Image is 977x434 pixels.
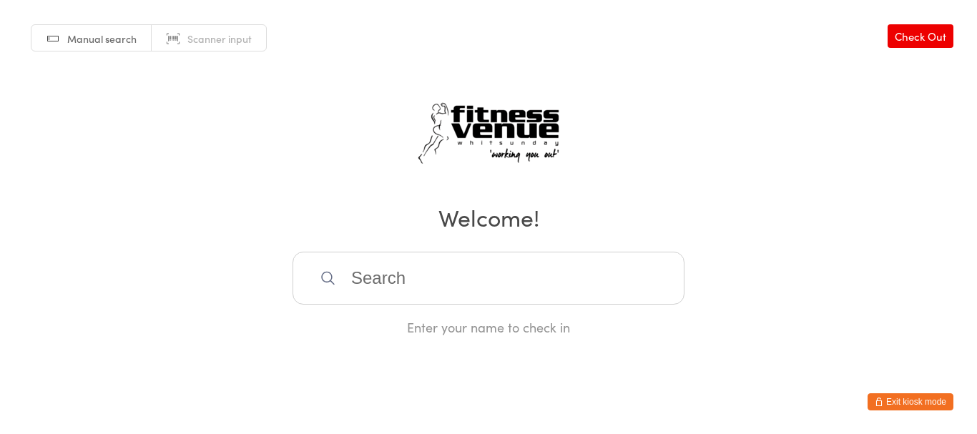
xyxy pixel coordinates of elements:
span: Manual search [67,31,137,46]
a: Check Out [888,24,953,48]
img: Fitness Venue Whitsunday [399,87,578,181]
div: Enter your name to check in [293,318,684,336]
h2: Welcome! [14,201,963,233]
input: Search [293,252,684,305]
button: Exit kiosk mode [868,393,953,410]
span: Scanner input [187,31,252,46]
